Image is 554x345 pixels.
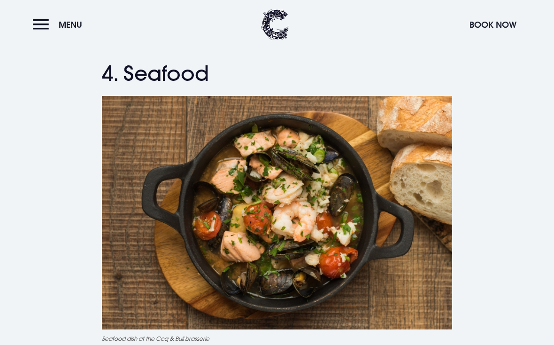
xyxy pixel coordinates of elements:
[261,9,289,40] img: Clandeboye Lodge
[102,334,453,343] figcaption: Seafood dish at the Coq & Bull brasserie
[102,96,453,329] img: Traditional Northern Irish seafood chowder
[59,19,82,30] span: Menu
[102,61,453,86] h2: 4. Seafood
[465,15,521,35] button: Book Now
[33,15,87,35] button: Menu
